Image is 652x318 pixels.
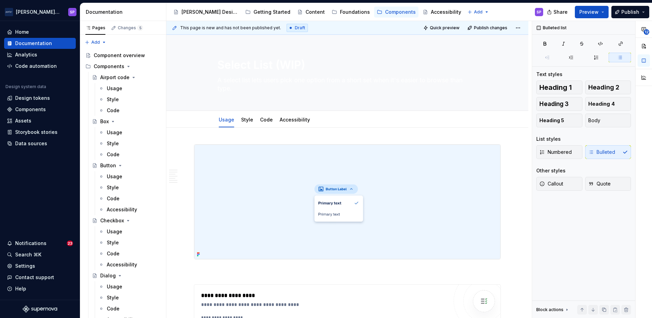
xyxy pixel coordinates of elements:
[107,96,119,103] div: Style
[465,7,491,17] button: Add
[15,274,54,281] div: Contact support
[15,95,50,102] div: Design tokens
[539,84,572,91] span: Heading 1
[539,100,569,107] span: Heading 3
[536,145,582,159] button: Numbered
[4,138,76,149] a: Data sources
[4,272,76,283] button: Contact support
[96,94,163,105] a: Style
[4,38,76,49] a: Documentation
[96,237,163,248] a: Style
[588,84,619,91] span: Heading 2
[4,49,76,60] a: Analytics
[100,272,116,279] div: Dialog
[107,283,122,290] div: Usage
[182,9,238,15] div: [PERSON_NAME] Design
[15,251,41,258] div: Search ⌘K
[107,195,120,202] div: Code
[96,259,163,270] a: Accessibility
[1,4,79,19] button: [PERSON_NAME] AirlinesSP
[644,29,649,35] span: 12
[15,40,52,47] div: Documentation
[107,239,119,246] div: Style
[107,261,137,268] div: Accessibility
[96,303,163,314] a: Code
[118,25,143,31] div: Changes
[544,6,572,18] button: Share
[5,8,13,16] img: f0306bc8-3074-41fb-b11c-7d2e8671d5eb.png
[253,9,290,15] div: Getting Started
[4,238,76,249] button: Notifications23
[107,173,122,180] div: Usage
[89,72,163,83] a: Airport code
[277,112,313,127] div: Accessibility
[23,306,57,312] a: Supernova Logo
[89,116,163,127] a: Box
[260,117,273,123] a: Code
[91,40,100,45] span: Add
[539,149,572,156] span: Numbered
[107,206,137,213] div: Accessibility
[4,115,76,126] a: Assets
[107,151,120,158] div: Code
[430,25,459,31] span: Quick preview
[216,57,476,73] textarea: Select List (WIP)
[280,117,310,123] a: Accessibility
[536,81,582,94] button: Heading 1
[107,129,122,136] div: Usage
[536,97,582,111] button: Heading 3
[579,9,599,15] span: Preview
[83,50,163,61] a: Component overview
[585,114,631,127] button: Body
[465,23,510,33] button: Publish changes
[588,117,600,124] span: Body
[536,114,582,127] button: Heading 5
[15,106,46,113] div: Components
[536,305,570,315] div: Block actions
[4,61,76,72] a: Code automation
[537,9,541,15] div: SP
[420,7,464,18] a: Accessibility
[15,129,58,136] div: Storybook stories
[340,9,370,15] div: Foundations
[70,9,75,15] div: SP
[86,9,163,15] div: Documentation
[374,7,418,18] a: Components
[96,149,163,160] a: Code
[539,117,564,124] span: Heading 5
[89,160,163,171] a: Button
[107,305,120,312] div: Code
[15,117,31,124] div: Assets
[474,25,507,31] span: Publish changes
[474,9,483,15] span: Add
[4,261,76,272] a: Settings
[585,177,631,191] button: Quote
[295,25,305,31] span: Draft
[100,74,130,81] div: Airport code
[306,9,325,15] div: Content
[100,118,109,125] div: Box
[539,180,563,187] span: Callout
[100,217,124,224] div: Checkbox
[257,112,276,127] div: Code
[15,140,47,147] div: Data sources
[536,136,561,142] div: List styles
[421,23,463,33] button: Quick preview
[194,145,500,259] img: a0097dc5-ffde-4b3e-8e96-138b248db27a.png
[89,215,163,226] a: Checkbox
[107,85,122,92] div: Usage
[96,281,163,292] a: Usage
[107,184,119,191] div: Style
[536,177,582,191] button: Callout
[107,107,120,114] div: Code
[216,112,237,127] div: Usage
[294,7,328,18] a: Content
[96,292,163,303] a: Style
[4,283,76,294] button: Help
[575,6,609,18] button: Preview
[585,81,631,94] button: Heading 2
[107,140,119,147] div: Style
[15,285,26,292] div: Help
[15,51,37,58] div: Analytics
[180,25,281,31] span: This page is new and has not been published yet.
